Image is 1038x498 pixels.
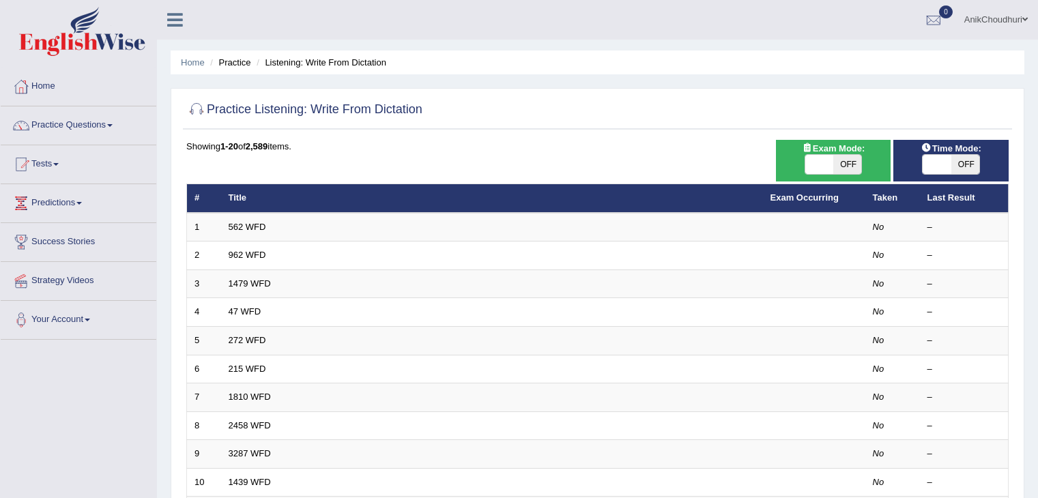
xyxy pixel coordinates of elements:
b: 2,589 [246,141,268,151]
li: Listening: Write From Dictation [253,56,386,69]
div: – [927,448,1001,460]
a: Tests [1,145,156,179]
a: Predictions [1,184,156,218]
a: 1439 WFD [229,477,271,487]
a: 562 WFD [229,222,266,232]
em: No [873,306,884,317]
a: Strategy Videos [1,262,156,296]
th: Last Result [920,184,1009,213]
div: Show exams occurring in exams [776,140,891,181]
b: 1-20 [220,141,238,151]
a: Your Account [1,301,156,335]
em: No [873,420,884,430]
span: Time Mode: [916,141,987,156]
a: 3287 WFD [229,448,271,458]
th: Taken [865,184,920,213]
span: Exam Mode: [796,141,870,156]
em: No [873,250,884,260]
em: No [873,222,884,232]
div: – [927,334,1001,347]
h2: Practice Listening: Write From Dictation [186,100,422,120]
em: No [873,364,884,374]
a: 215 WFD [229,364,266,374]
a: Practice Questions [1,106,156,141]
th: # [187,184,221,213]
div: Showing of items. [186,140,1009,153]
div: – [927,306,1001,319]
a: Home [181,57,205,68]
span: 0 [939,5,953,18]
div: – [927,249,1001,262]
span: OFF [951,155,980,174]
div: – [927,221,1001,234]
td: 1 [187,213,221,241]
a: 47 WFD [229,306,261,317]
div: – [927,278,1001,291]
a: Exam Occurring [770,192,839,203]
div: – [927,476,1001,489]
td: 7 [187,383,221,412]
em: No [873,278,884,289]
div: – [927,420,1001,433]
a: 272 WFD [229,335,266,345]
a: 962 WFD [229,250,266,260]
div: – [927,391,1001,404]
td: 8 [187,411,221,440]
td: 3 [187,269,221,298]
td: 4 [187,298,221,327]
td: 10 [187,468,221,497]
em: No [873,335,884,345]
td: 9 [187,440,221,469]
a: Success Stories [1,223,156,257]
a: 2458 WFD [229,420,271,430]
td: 2 [187,241,221,270]
td: 5 [187,327,221,355]
td: 6 [187,355,221,383]
div: – [927,363,1001,376]
span: OFF [833,155,862,174]
a: Home [1,68,156,102]
a: 1810 WFD [229,392,271,402]
li: Practice [207,56,250,69]
em: No [873,448,884,458]
a: 1479 WFD [229,278,271,289]
em: No [873,477,884,487]
em: No [873,392,884,402]
th: Title [221,184,763,213]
